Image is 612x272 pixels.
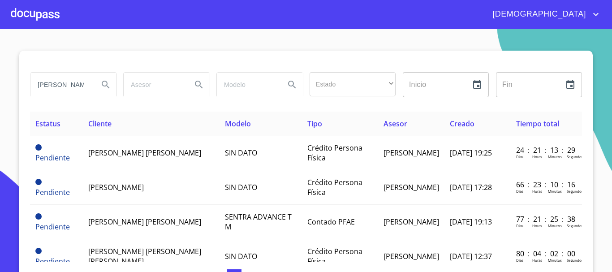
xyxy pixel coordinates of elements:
span: SENTRA ADVANCE T M [225,212,292,232]
span: [PERSON_NAME] [88,182,144,192]
span: Pendiente [35,213,42,220]
span: [PERSON_NAME] [PERSON_NAME] [PERSON_NAME] [88,246,201,266]
p: Segundos [567,189,583,194]
input: search [217,73,278,97]
span: Asesor [384,119,407,129]
span: Pendiente [35,179,42,185]
span: Tiempo total [516,119,559,129]
p: Segundos [567,223,583,228]
p: Minutos [548,258,562,263]
span: Pendiente [35,222,70,232]
span: SIN DATO [225,148,257,158]
p: Dias [516,154,523,159]
button: account of current user [486,7,601,22]
span: [PERSON_NAME] [384,217,439,227]
span: Creado [450,119,474,129]
span: [PERSON_NAME] [384,251,439,261]
span: [DATE] 19:13 [450,217,492,227]
span: SIN DATO [225,182,257,192]
button: Search [281,74,303,95]
span: [PERSON_NAME] [384,182,439,192]
span: Pendiente [35,256,70,266]
span: Tipo [307,119,322,129]
span: [PERSON_NAME] [PERSON_NAME] [88,217,201,227]
p: Minutos [548,154,562,159]
input: search [124,73,185,97]
span: Modelo [225,119,251,129]
div: ​ [310,72,396,96]
p: Dias [516,189,523,194]
p: Horas [532,154,542,159]
p: Minutos [548,189,562,194]
span: [DATE] 17:28 [450,182,492,192]
span: Crédito Persona Física [307,246,362,266]
span: Pendiente [35,187,70,197]
p: Dias [516,223,523,228]
span: [PERSON_NAME] [PERSON_NAME] [88,148,201,158]
span: Estatus [35,119,60,129]
span: Pendiente [35,248,42,254]
p: 77 : 21 : 25 : 38 [516,214,577,224]
p: 24 : 21 : 13 : 29 [516,145,577,155]
span: Crédito Persona Física [307,177,362,197]
p: Minutos [548,223,562,228]
span: SIN DATO [225,251,257,261]
span: [DATE] 19:25 [450,148,492,158]
span: [PERSON_NAME] [384,148,439,158]
p: Segundos [567,258,583,263]
p: Horas [532,223,542,228]
p: Horas [532,258,542,263]
button: Search [188,74,210,95]
p: Segundos [567,154,583,159]
span: [DEMOGRAPHIC_DATA] [486,7,590,22]
p: Horas [532,189,542,194]
span: Pendiente [35,153,70,163]
p: Dias [516,258,523,263]
span: [DATE] 12:37 [450,251,492,261]
input: search [30,73,91,97]
span: Pendiente [35,144,42,151]
button: Search [95,74,116,95]
p: 80 : 04 : 02 : 00 [516,249,577,259]
span: Cliente [88,119,112,129]
span: Crédito Persona Física [307,143,362,163]
p: 66 : 23 : 10 : 16 [516,180,577,190]
span: Contado PFAE [307,217,355,227]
